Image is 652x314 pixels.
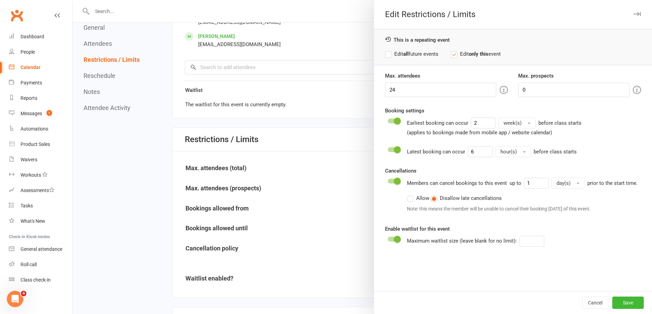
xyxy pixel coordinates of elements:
[9,183,72,198] a: Assessments
[557,180,571,186] span: day(s)
[612,297,644,309] button: Save
[469,51,488,57] strong: only this
[21,95,37,101] div: Reports
[495,146,531,157] button: hour(s)
[9,137,72,152] a: Product Sales
[21,262,37,267] div: Roll call
[21,172,41,178] div: Workouts
[7,291,23,307] iframe: Intercom live chat
[21,65,40,70] div: Calendar
[407,178,638,215] div: Members can cancel bookings to this event
[407,118,581,137] div: Earliest booking can occur
[21,291,26,296] span: 4
[9,242,72,257] a: General attendance kiosk mode
[9,60,72,75] a: Calendar
[385,167,417,175] label: Cancellations
[9,29,72,44] a: Dashboard
[21,246,62,252] div: General attendance
[21,126,48,132] div: Automations
[21,80,42,85] div: Payments
[451,50,501,58] label: Edit event
[9,106,72,121] a: Messages 1
[385,50,438,58] label: Edit future events
[587,180,638,186] span: prior to the start time.
[385,107,424,115] label: Booking settings
[374,10,652,19] div: Edit Restrictions / Limits
[9,214,72,229] a: What's New
[8,7,25,24] a: Clubworx
[407,236,555,247] div: Maximum waitlist size (leave blank for no limit):
[21,34,44,39] div: Dashboard
[9,257,72,272] a: Roll call
[9,75,72,91] a: Payments
[9,272,72,288] a: Class kiosk mode
[21,157,37,162] div: Waivers
[407,194,429,202] label: Allow
[534,149,577,155] span: before class starts
[9,152,72,167] a: Waivers
[582,297,608,309] button: Cancel
[500,149,517,155] span: hour(s)
[498,118,536,128] button: week(s)
[510,178,585,189] div: up to
[9,198,72,214] a: Tasks
[9,44,72,60] a: People
[21,203,33,208] div: Tasks
[385,225,450,233] label: Enable waitlist for this event
[47,110,52,116] span: 1
[385,72,420,80] label: Max. attendees
[407,146,577,157] div: Latest booking can occur
[385,36,641,43] div: This is a repeating event
[9,121,72,137] a: Automations
[9,167,72,183] a: Workouts
[518,72,554,80] label: Max. prospects
[21,188,54,193] div: Assessments
[431,194,502,202] label: Disallow late cancellations
[21,277,51,283] div: Class check-in
[21,141,50,147] div: Product Sales
[21,49,35,55] div: People
[21,218,45,224] div: What's New
[9,91,72,106] a: Reports
[407,205,638,213] div: Note: this means the member will be unable to cancel their booking [DATE] of this event.
[551,178,585,189] button: day(s)
[503,120,522,126] span: week(s)
[403,51,409,57] strong: all
[21,111,42,116] div: Messages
